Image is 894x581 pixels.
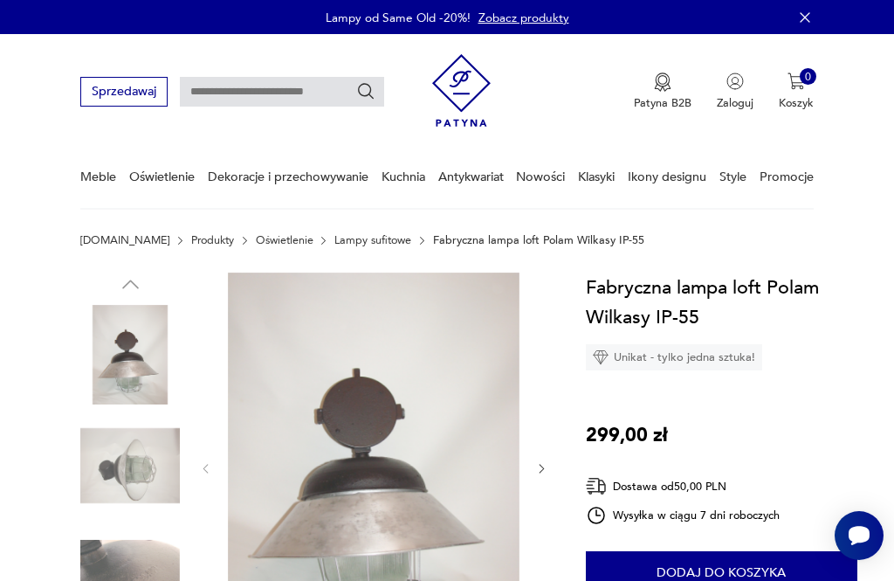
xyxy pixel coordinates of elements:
[208,147,368,207] a: Dekoracje i przechowywanie
[717,73,753,111] button: Zaloguj
[628,147,706,207] a: Ikony designu
[80,416,180,515] img: Zdjęcie produktu Fabryczna lampa loft Polam Wilkasy IP-55
[779,95,814,111] p: Koszyk
[438,147,504,207] a: Antykwariat
[80,147,116,207] a: Meble
[516,147,565,207] a: Nowości
[80,305,180,405] img: Zdjęcie produktu Fabryczna lampa loft Polam Wilkasy IP-55
[80,234,169,246] a: [DOMAIN_NAME]
[334,234,411,246] a: Lampy sufitowe
[433,234,644,246] p: Fabryczna lampa loft Polam Wilkasy IP-55
[634,73,691,111] button: Patyna B2B
[478,10,569,26] a: Zobacz produkty
[586,475,607,497] img: Ikona dostawy
[726,73,744,90] img: Ikonka użytkownika
[256,234,313,246] a: Oświetlenie
[80,87,167,98] a: Sprzedawaj
[634,95,691,111] p: Patyna B2B
[432,48,491,133] img: Patyna - sklep z meblami i dekoracjami vintage
[654,73,671,92] img: Ikona medalu
[586,273,879,332] h1: Fabryczna lampa loft Polam Wilkasy IP-55
[586,344,762,370] div: Unikat - tylko jedna sztuka!
[191,234,234,246] a: Produkty
[586,475,780,497] div: Dostawa od 50,00 PLN
[382,147,425,207] a: Kuchnia
[800,68,817,86] div: 0
[634,73,691,111] a: Ikona medaluPatyna B2B
[129,147,195,207] a: Oświetlenie
[835,511,884,560] iframe: Smartsupp widget button
[578,147,615,207] a: Klasyki
[719,147,746,207] a: Style
[593,349,609,365] img: Ikona diamentu
[586,420,668,450] p: 299,00 zł
[787,73,805,90] img: Ikona koszyka
[760,147,814,207] a: Promocje
[717,95,753,111] p: Zaloguj
[326,10,471,26] p: Lampy od Same Old -20%!
[586,505,780,526] div: Wysyłka w ciągu 7 dni roboczych
[80,77,167,106] button: Sprzedawaj
[779,73,814,111] button: 0Koszyk
[356,82,375,101] button: Szukaj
